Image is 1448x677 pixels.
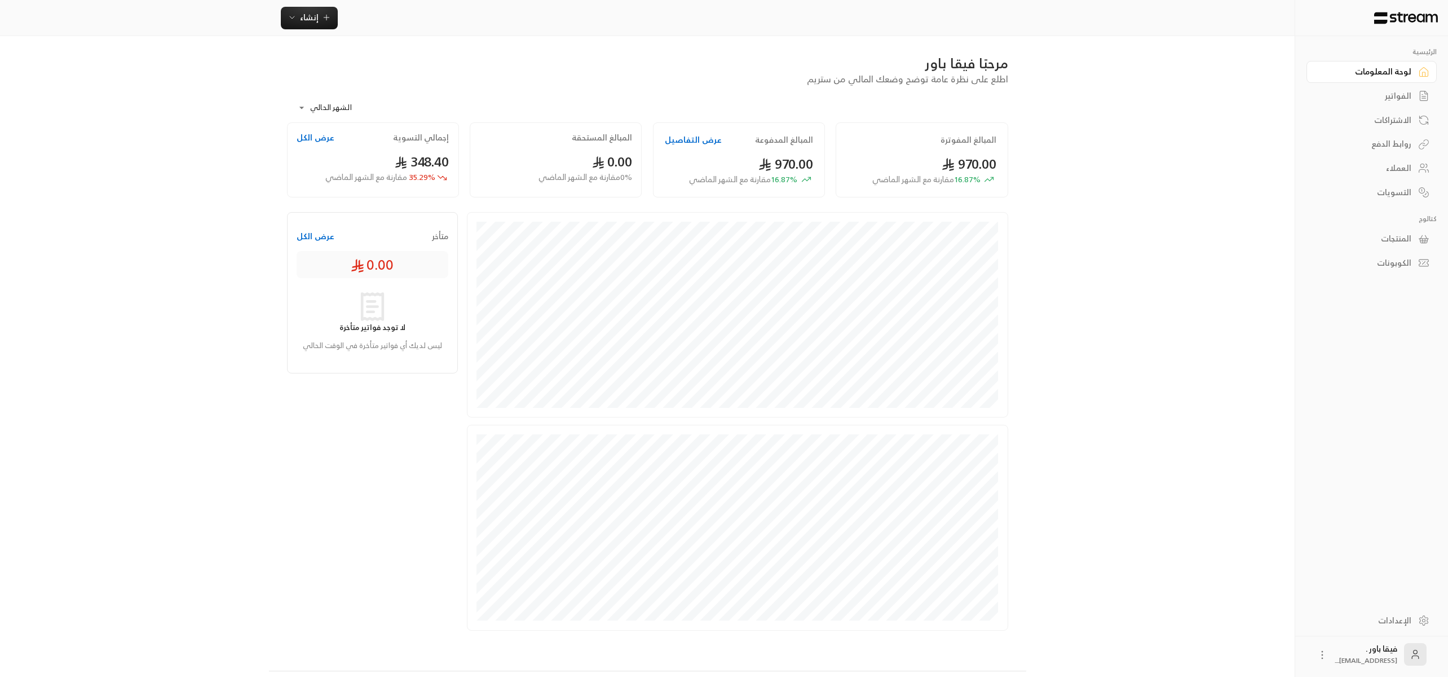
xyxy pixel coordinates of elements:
p: الرئيسية [1306,47,1437,56]
span: 0.00 [351,256,394,274]
h2: إجمالي التسوية [393,132,449,143]
h2: المبالغ المدفوعة [755,134,813,146]
button: إنشاء [281,7,338,29]
strong: لا توجد فواتير متأخرة [339,321,405,334]
span: 35.29 % [325,172,435,183]
div: روابط الدفع [1321,138,1411,150]
a: الفواتير [1306,85,1437,107]
span: 0.00 [592,150,632,173]
button: عرض التفاصيل [665,134,722,146]
div: الفواتير [1321,90,1411,102]
img: Logo [1373,12,1439,24]
div: مرحبًا فيقا باور [287,54,1008,72]
div: الشهر الحالي [292,93,377,122]
a: لوحة المعلومات [1306,61,1437,83]
a: التسويات [1306,181,1437,203]
span: متأخر [432,231,448,242]
span: 16.87 % [689,174,797,186]
span: اطلع على نظرة عامة توضح وضعك المالي من ستريم [807,71,1008,87]
button: عرض الكل [297,231,334,242]
p: كتالوج [1306,214,1437,223]
span: 348.40 [395,150,449,173]
span: [EMAIL_ADDRESS].... [1335,654,1397,666]
div: فيقا باور . [1335,643,1397,666]
span: إنشاء [300,10,319,24]
a: الإعدادات [1306,609,1437,631]
div: التسويات [1321,187,1411,198]
span: مقارنة مع الشهر الماضي [872,172,954,186]
a: الاشتراكات [1306,109,1437,131]
span: 16.87 % [872,174,981,186]
span: 970.00 [758,152,813,175]
button: عرض الكل [297,132,334,143]
a: المنتجات [1306,228,1437,250]
div: الاشتراكات [1321,115,1411,126]
a: الكوبونات [1306,252,1437,274]
p: ليس لديك أي فواتير متأخرة في الوقت الحالي [302,340,443,351]
a: روابط الدفع [1306,133,1437,155]
a: العملاء [1306,157,1437,179]
div: الكوبونات [1321,257,1411,269]
div: العملاء [1321,162,1411,174]
h2: المبالغ المفوترة [941,134,996,146]
div: الإعدادات [1321,615,1411,626]
span: مقارنة مع الشهر الماضي [325,170,407,184]
div: لوحة المعلومات [1321,66,1411,77]
div: المنتجات [1321,233,1411,244]
span: 0 % مقارنة مع الشهر الماضي [538,172,632,183]
span: مقارنة مع الشهر الماضي [689,172,771,186]
span: 970.00 [942,152,996,175]
h2: المبالغ المستحقة [572,132,632,143]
